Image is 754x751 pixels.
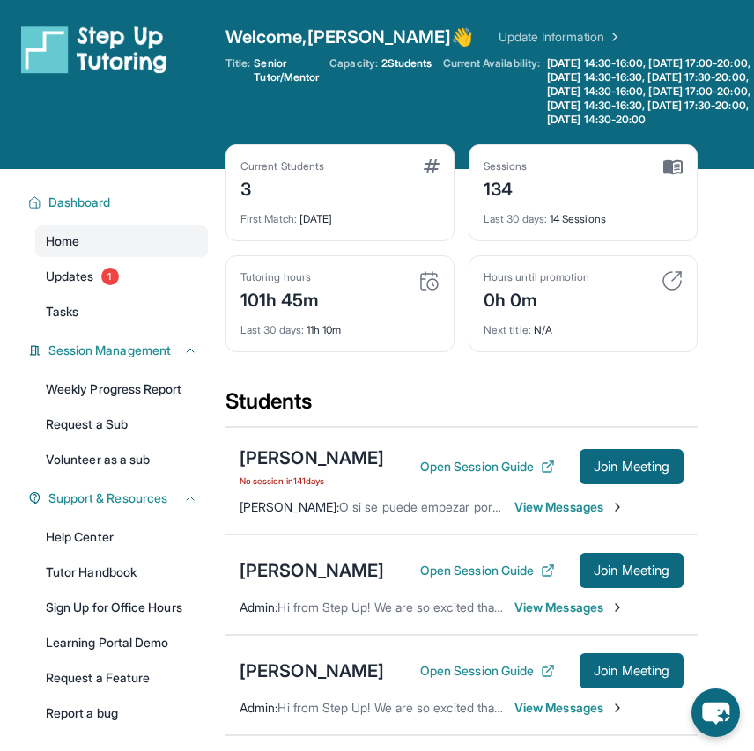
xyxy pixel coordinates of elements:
[46,303,78,320] span: Tasks
[580,553,684,588] button: Join Meeting
[240,499,339,514] span: [PERSON_NAME] :
[240,159,324,173] div: Current Students
[240,558,384,583] div: [PERSON_NAME]
[240,202,440,226] div: [DATE]
[35,373,208,405] a: Weekly Progress Report
[240,284,320,313] div: 101h 45m
[240,270,320,284] div: Tutoring hours
[610,600,625,615] img: Chevron-Right
[48,194,111,211] span: Dashboard
[240,659,384,683] div: [PERSON_NAME]
[35,627,208,659] a: Learning Portal Demo
[663,159,683,175] img: card
[35,409,208,440] a: Request a Sub
[240,313,440,337] div: 11h 10m
[41,194,197,211] button: Dashboard
[225,25,474,49] span: Welcome, [PERSON_NAME] 👋
[484,270,589,284] div: Hours until promotion
[101,268,119,285] span: 1
[580,449,684,484] button: Join Meeting
[240,212,297,225] span: First Match :
[420,458,555,475] button: Open Session Guide
[484,202,683,226] div: 14 Sessions
[594,666,669,676] span: Join Meeting
[21,25,167,74] img: logo
[41,342,197,359] button: Session Management
[225,56,250,85] span: Title:
[580,653,684,688] button: Join Meeting
[35,662,208,694] a: Request a Feature
[35,592,208,623] a: Sign Up for Office Hours
[329,56,378,70] span: Capacity:
[424,159,440,173] img: card
[240,173,324,202] div: 3
[35,296,208,328] a: Tasks
[35,697,208,729] a: Report a bug
[240,474,384,488] span: No session in 141 days
[48,490,167,507] span: Support & Resources
[662,270,683,291] img: card
[254,56,319,85] span: Senior Tutor/Mentor
[514,599,625,616] span: View Messages
[443,56,540,127] span: Current Availability:
[594,461,669,472] span: Join Meeting
[514,699,625,717] span: View Messages
[225,387,698,426] div: Students
[420,662,555,680] button: Open Session Guide
[418,270,440,291] img: card
[484,159,528,173] div: Sessions
[381,56,432,70] span: 2 Students
[35,225,208,257] a: Home
[35,521,208,553] a: Help Center
[484,323,531,336] span: Next title :
[484,212,547,225] span: Last 30 days :
[514,498,625,516] span: View Messages
[46,268,94,285] span: Updates
[604,28,622,46] img: Chevron Right
[35,556,208,588] a: Tutor Handbook
[547,56,750,127] span: [DATE] 14:30-16:00, [DATE] 17:00-20:00, [DATE] 14:30-16:30, [DATE] 17:30-20:00, [DATE] 14:30-16:0...
[240,700,277,715] span: Admin :
[610,701,625,715] img: Chevron-Right
[499,28,622,46] a: Update Information
[484,313,683,337] div: N/A
[240,445,384,470] div: [PERSON_NAME]
[484,173,528,202] div: 134
[594,565,669,576] span: Join Meeting
[691,688,740,737] button: chat-button
[35,261,208,292] a: Updates1
[484,284,589,313] div: 0h 0m
[240,323,304,336] span: Last 30 days :
[240,600,277,615] span: Admin :
[48,342,171,359] span: Session Management
[543,56,754,127] a: [DATE] 14:30-16:00, [DATE] 17:00-20:00, [DATE] 14:30-16:30, [DATE] 17:30-20:00, [DATE] 14:30-16:0...
[420,562,555,579] button: Open Session Guide
[610,500,625,514] img: Chevron-Right
[41,490,197,507] button: Support & Resources
[46,232,79,250] span: Home
[35,444,208,475] a: Volunteer as a sub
